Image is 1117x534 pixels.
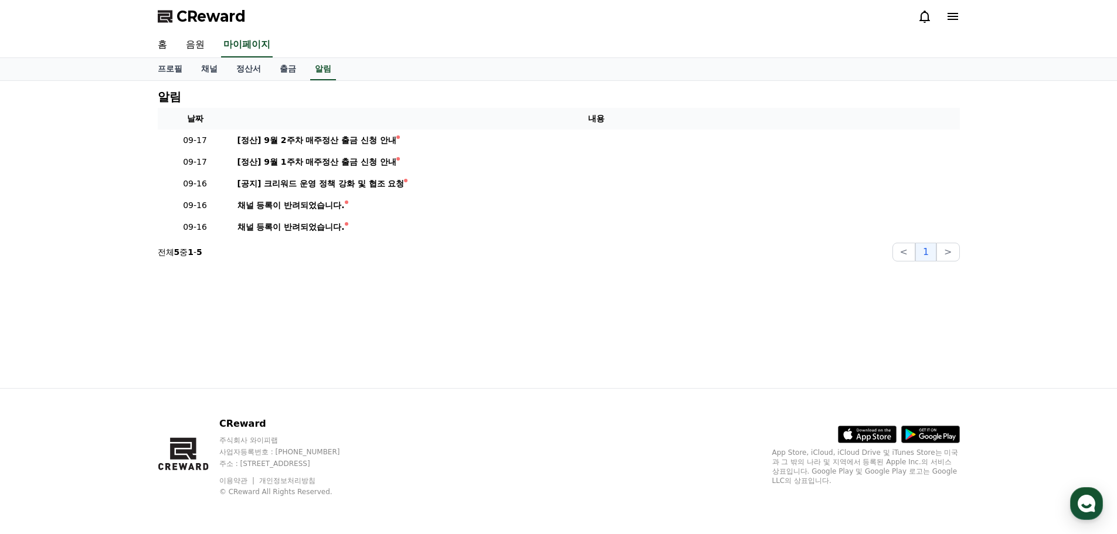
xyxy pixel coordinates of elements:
[221,33,273,57] a: 마이페이지
[237,156,397,168] div: [정산] 9월 1주차 매주정산 출금 신청 안내
[936,243,959,261] button: >
[310,58,336,80] a: 알림
[4,372,77,401] a: 홈
[219,417,362,431] p: CReward
[181,389,195,399] span: 설정
[237,221,345,233] div: 채널 등록이 반려되었습니다.
[219,477,256,485] a: 이용약관
[176,7,246,26] span: CReward
[162,156,228,168] p: 09-17
[237,178,955,190] a: [공지] 크리워드 운영 정책 강화 및 협조 요청
[158,7,246,26] a: CReward
[162,221,228,233] p: 09-16
[148,58,192,80] a: 프로필
[227,58,270,80] a: 정산서
[162,178,228,190] p: 09-16
[219,487,362,496] p: © CReward All Rights Reserved.
[237,199,345,212] div: 채널 등록이 반려되었습니다.
[237,156,955,168] a: [정산] 9월 1주차 매주정산 출금 신청 안내
[188,247,193,257] strong: 1
[219,459,362,468] p: 주소 : [STREET_ADDRESS]
[219,447,362,457] p: 사업자등록번호 : [PHONE_NUMBER]
[237,134,955,147] a: [정산] 9월 2주차 매주정산 출금 신청 안내
[162,199,228,212] p: 09-16
[196,247,202,257] strong: 5
[37,389,44,399] span: 홈
[892,243,915,261] button: <
[162,134,228,147] p: 09-17
[192,58,227,80] a: 채널
[772,448,960,485] p: App Store, iCloud, iCloud Drive 및 iTunes Store는 미국과 그 밖의 나라 및 지역에서 등록된 Apple Inc.의 서비스 상표입니다. Goo...
[158,246,202,258] p: 전체 중 -
[148,33,176,57] a: 홈
[233,108,960,130] th: 내용
[151,372,225,401] a: 설정
[237,134,397,147] div: [정산] 9월 2주차 매주정산 출금 신청 안내
[915,243,936,261] button: 1
[158,90,181,103] h4: 알림
[77,372,151,401] a: 대화
[107,390,121,399] span: 대화
[259,477,315,485] a: 개인정보처리방침
[174,247,180,257] strong: 5
[219,436,362,445] p: 주식회사 와이피랩
[158,108,233,130] th: 날짜
[270,58,305,80] a: 출금
[237,178,405,190] div: [공지] 크리워드 운영 정책 강화 및 협조 요청
[176,33,214,57] a: 음원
